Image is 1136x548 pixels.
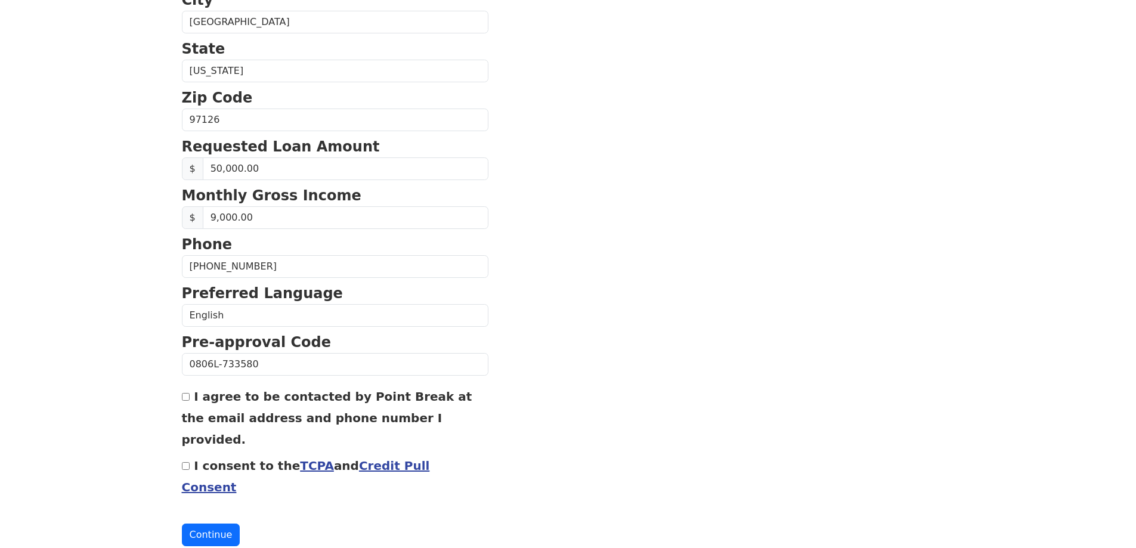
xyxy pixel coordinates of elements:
label: I consent to the and [182,459,430,494]
input: (___) ___-____ [182,255,488,278]
strong: Zip Code [182,89,253,106]
input: Monthly Gross Income [203,206,488,229]
input: Zip Code [182,109,488,131]
span: $ [182,157,203,180]
button: Continue [182,524,240,546]
input: Pre-approval Code [182,353,488,376]
strong: Pre-approval Code [182,334,332,351]
a: TCPA [300,459,334,473]
input: City [182,11,488,33]
p: Monthly Gross Income [182,185,488,206]
span: $ [182,206,203,229]
strong: Requested Loan Amount [182,138,380,155]
label: I agree to be contacted by Point Break at the email address and phone number I provided. [182,389,472,447]
strong: Preferred Language [182,285,343,302]
strong: Phone [182,236,233,253]
input: Requested Loan Amount [203,157,488,180]
strong: State [182,41,225,57]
